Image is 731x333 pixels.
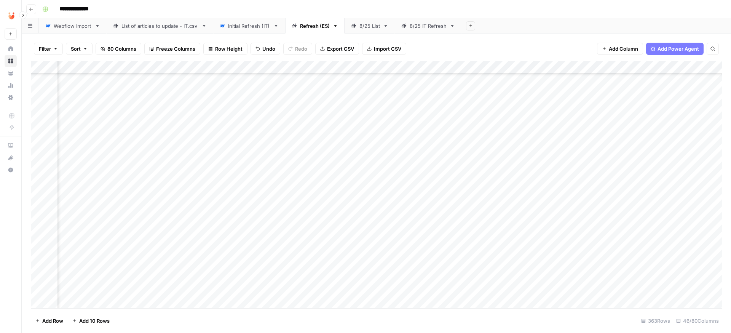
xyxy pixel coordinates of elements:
img: Unobravo Logo [5,9,18,22]
span: Filter [39,45,51,53]
span: Add Power Agent [658,45,699,53]
span: Undo [262,45,275,53]
span: Add 10 Rows [79,317,110,325]
div: List of articles to update - IT.csv [121,22,198,30]
span: Add Column [609,45,638,53]
span: Row Height [215,45,243,53]
button: Filter [34,43,63,55]
button: 80 Columns [96,43,141,55]
a: Initial Refresh (IT) [213,18,285,34]
button: Row Height [203,43,247,55]
a: List of articles to update - IT.csv [107,18,213,34]
button: What's new? [5,152,17,164]
span: Redo [295,45,307,53]
a: Settings [5,91,17,104]
a: Browse [5,55,17,67]
a: Webflow Import [39,18,107,34]
button: Add Power Agent [646,43,704,55]
a: 8/25 IT Refresh [395,18,461,34]
button: Add Row [31,315,68,327]
span: Import CSV [374,45,401,53]
button: Freeze Columns [144,43,200,55]
span: Sort [71,45,81,53]
div: What's new? [5,152,16,163]
span: Add Row [42,317,63,325]
div: Webflow Import [54,22,92,30]
div: Initial Refresh (IT) [228,22,270,30]
a: Home [5,43,17,55]
span: 80 Columns [107,45,136,53]
button: Help + Support [5,164,17,176]
div: 363 Rows [638,315,673,327]
button: Add Column [597,43,643,55]
button: Redo [283,43,312,55]
div: 8/25 List [359,22,380,30]
span: Export CSV [327,45,354,53]
button: Add 10 Rows [68,315,114,327]
a: Refresh (ES) [285,18,345,34]
a: AirOps Academy [5,139,17,152]
button: Export CSV [315,43,359,55]
div: 8/25 IT Refresh [410,22,447,30]
a: 8/25 List [345,18,395,34]
button: Workspace: Unobravo [5,6,17,25]
a: Your Data [5,67,17,79]
span: Freeze Columns [156,45,195,53]
button: Import CSV [362,43,406,55]
button: Sort [66,43,93,55]
button: Undo [251,43,280,55]
div: 46/80 Columns [673,315,722,327]
div: Refresh (ES) [300,22,330,30]
a: Usage [5,79,17,91]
